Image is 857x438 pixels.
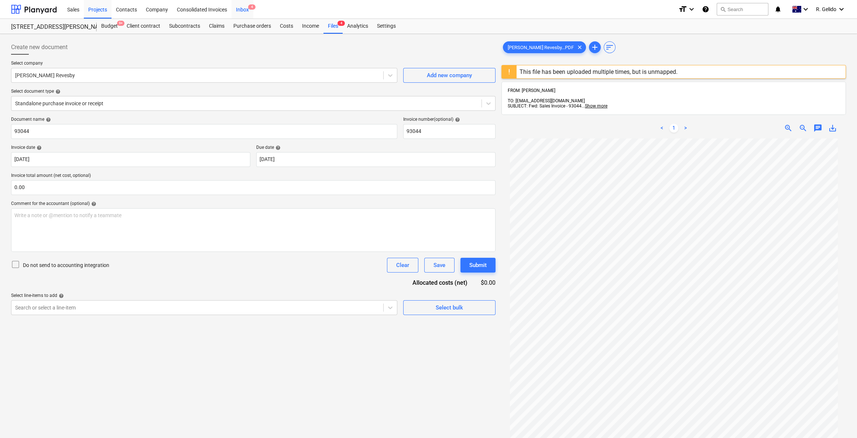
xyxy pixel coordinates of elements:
[799,124,808,133] span: zoom_out
[605,43,614,52] span: sort
[508,98,585,103] span: TO: [EMAIL_ADDRESS][DOMAIN_NAME]
[54,89,61,94] span: help
[508,103,582,109] span: SUBJECT: Fwd: Sales Invoice - 93044
[427,71,472,80] div: Add new company
[717,3,768,16] button: Search
[205,19,229,34] a: Claims
[256,152,496,167] input: Due date not specified
[801,5,810,14] i: keyboard_arrow_down
[165,19,205,34] a: Subcontracts
[387,258,418,273] button: Clear
[97,19,122,34] a: Budget9+
[820,403,857,438] iframe: Chat Widget
[11,201,496,207] div: Comment for the accountant (optional)
[44,117,51,122] span: help
[323,19,343,34] a: Files4
[702,5,709,14] i: Knowledge base
[403,68,496,83] button: Add new company
[11,61,397,68] p: Select company
[323,19,343,34] div: Files
[403,117,496,123] div: Invoice number (optional)
[11,145,250,151] div: Invoice date
[837,5,846,14] i: keyboard_arrow_down
[658,124,666,133] a: Previous page
[678,5,687,14] i: format_size
[816,6,836,12] span: R. Gelido
[681,124,690,133] a: Next page
[436,303,463,312] div: Select bulk
[520,68,678,75] div: This file has been uploaded multiple times, but is unmapped.
[433,260,445,270] div: Save
[298,19,323,34] a: Income
[575,43,584,52] span: clear
[343,19,373,34] a: Analytics
[256,145,496,151] div: Due date
[11,117,397,123] div: Document name
[11,124,397,139] input: Document name
[503,41,586,53] div: [PERSON_NAME] Revesby...PDF
[97,19,122,34] div: Budget
[11,173,496,180] p: Invoice total amount (net cost, optional)
[508,88,555,93] span: FROM: [PERSON_NAME]
[590,43,599,52] span: add
[774,5,782,14] i: notifications
[396,260,409,270] div: Clear
[828,124,837,133] span: save_alt
[11,89,496,95] div: Select document type
[122,19,165,34] a: Client contract
[275,19,298,34] a: Costs
[582,103,607,109] span: ...
[11,152,250,167] input: Invoice date not specified
[784,124,793,133] span: zoom_in
[11,23,88,31] div: [STREET_ADDRESS][PERSON_NAME]
[479,278,496,287] div: $0.00
[424,258,455,273] button: Save
[373,19,400,34] a: Settings
[90,201,96,206] span: help
[403,300,496,315] button: Select bulk
[11,180,496,195] input: Invoice total amount (net cost, optional)
[503,45,578,50] span: [PERSON_NAME] Revesby...PDF
[453,117,460,122] span: help
[274,145,281,150] span: help
[117,21,124,26] span: 9+
[813,124,822,133] span: chat
[469,260,487,270] div: Submit
[337,21,345,26] span: 4
[11,43,68,52] span: Create new document
[460,258,496,273] button: Submit
[403,124,496,139] input: Invoice number
[585,103,607,109] span: Show more
[23,261,109,269] p: Do not send to accounting integration
[687,5,696,14] i: keyboard_arrow_down
[248,4,256,10] span: 4
[57,293,64,298] span: help
[669,124,678,133] a: Page 1 is your current page
[11,293,397,299] div: Select line-items to add
[400,278,479,287] div: Allocated costs (net)
[229,19,275,34] a: Purchase orders
[35,145,42,150] span: help
[720,6,726,12] span: search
